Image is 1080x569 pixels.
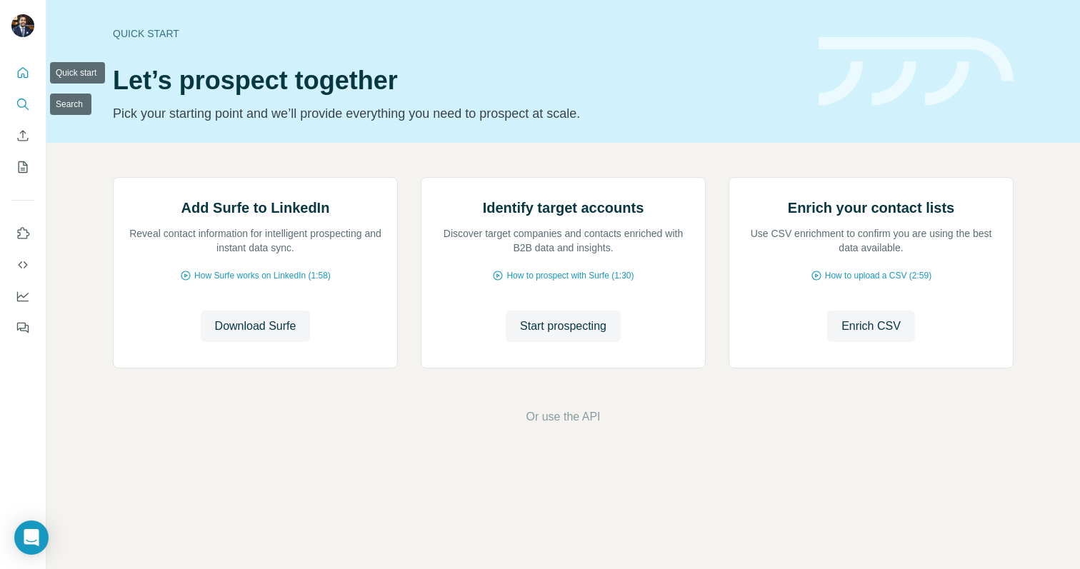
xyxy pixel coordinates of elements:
h2: Identify target accounts [483,198,644,218]
div: Quick start [113,26,801,41]
h2: Add Surfe to LinkedIn [181,198,330,218]
span: How to prospect with Surfe (1:30) [506,269,634,282]
button: Download Surfe [201,311,311,342]
span: How to upload a CSV (2:59) [825,269,931,282]
span: How Surfe works on LinkedIn (1:58) [194,269,331,282]
button: Search [11,91,34,117]
img: Avatar [11,14,34,37]
img: banner [819,37,1014,106]
button: Quick start [11,60,34,86]
p: Pick your starting point and we’ll provide everything you need to prospect at scale. [113,104,801,124]
p: Discover target companies and contacts enriched with B2B data and insights. [436,226,691,255]
h1: Let’s prospect together [113,66,801,95]
h2: Enrich your contact lists [788,198,954,218]
button: Use Surfe on LinkedIn [11,221,34,246]
button: Enrich CSV [11,123,34,148]
p: Use CSV enrichment to confirm you are using the best data available. [744,226,999,255]
p: Reveal contact information for intelligent prospecting and instant data sync. [128,226,383,255]
button: Feedback [11,315,34,341]
span: Start prospecting [520,318,606,335]
button: Or use the API [526,408,600,426]
button: Use Surfe API [11,252,34,278]
button: My lists [11,154,34,180]
div: Open Intercom Messenger [14,520,49,555]
button: Dashboard [11,283,34,309]
button: Start prospecting [506,311,621,342]
button: Enrich CSV [827,311,915,342]
span: Download Surfe [215,318,296,335]
span: Enrich CSV [841,318,901,335]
